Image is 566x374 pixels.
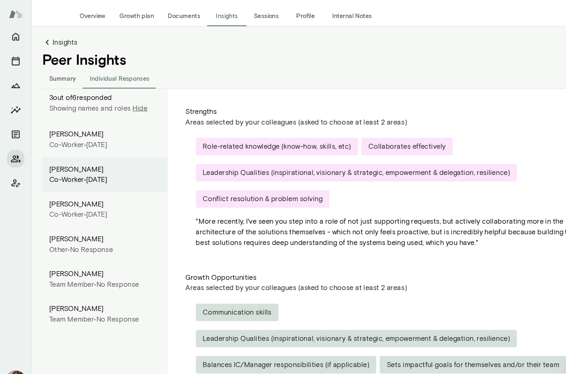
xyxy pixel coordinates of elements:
[184,129,336,146] div: Role-related knowledge (know-how, skills, etc)
[39,180,157,213] div: [PERSON_NAME]Co-worker•[DATE]
[174,100,559,110] div: Strengths
[184,154,485,170] div: Leadership Qualities (inspirational, visionary & strategic, empowerment & delegation, resilience)
[46,295,151,305] div: No Response
[174,265,559,275] div: Areas selected by your colleagues (asked to choose at least 2 areas)
[46,131,151,141] div: [DATE]
[46,97,124,107] p: Showing names and roles
[105,5,151,25] button: Growth plan
[268,5,305,25] button: Profile
[46,164,81,174] div: Co-worker •
[46,87,157,97] p: 3 out of 6 responded
[39,63,78,83] button: Summary
[151,5,194,25] button: Documents
[8,5,21,21] img: Mento
[7,26,23,43] button: Home
[5,348,25,367] img: Nancy Alsip
[46,187,151,197] div: [PERSON_NAME]
[39,246,157,279] div: [PERSON_NAME]Team Member•No Response
[7,141,23,157] button: Members
[46,164,151,174] div: [DATE]
[174,256,559,265] div: Growth Opportunities
[184,203,550,233] div: " More recently, I've seen you step into a role of not just supporting requests, but actively col...
[46,197,81,206] div: Co-worker •
[46,262,151,272] div: No Response
[46,252,151,262] div: [PERSON_NAME]
[46,154,151,164] div: [PERSON_NAME]
[124,97,138,107] p: Hide
[46,121,151,131] div: [PERSON_NAME]
[46,197,151,206] div: [DATE]
[78,63,147,83] button: Individual Responses
[39,279,157,311] div: [PERSON_NAME]Team Member•No Response
[46,131,81,141] div: Co-worker •
[39,213,157,246] div: [PERSON_NAME]Other•No Response
[194,5,231,25] button: Insights
[46,295,90,305] div: Team Member •
[7,118,23,134] button: Documents
[46,229,151,239] div: No Response
[184,179,309,195] div: Conflict resolution & problem solving
[46,285,151,295] div: [PERSON_NAME]
[46,229,66,239] div: Other •
[39,115,157,147] div: [PERSON_NAME]Co-worker•[DATE]
[184,334,353,351] div: Balances IC/Manager responsibilities (if applicable)
[46,220,151,229] div: [PERSON_NAME]
[184,285,261,301] div: Communication skills
[7,164,23,180] button: Client app
[7,49,23,66] button: Sessions
[7,95,23,111] button: Insights
[46,262,90,272] div: Team Member •
[356,334,532,351] div: Sets impactful goals for themselves and/or their team
[39,147,157,180] div: [PERSON_NAME]Co-worker•[DATE]
[174,110,559,120] div: Areas selected by your colleagues (asked to choose at least 2 areas)
[184,310,485,326] div: Leadership Qualities (inspirational, visionary & strategic, empowerment & delegation, resilience)
[7,72,23,88] button: Growth Plan
[339,129,425,146] div: Collaborates effectively
[305,5,356,25] button: Internal Notes
[231,5,268,25] button: Sessions
[68,5,105,25] button: Overview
